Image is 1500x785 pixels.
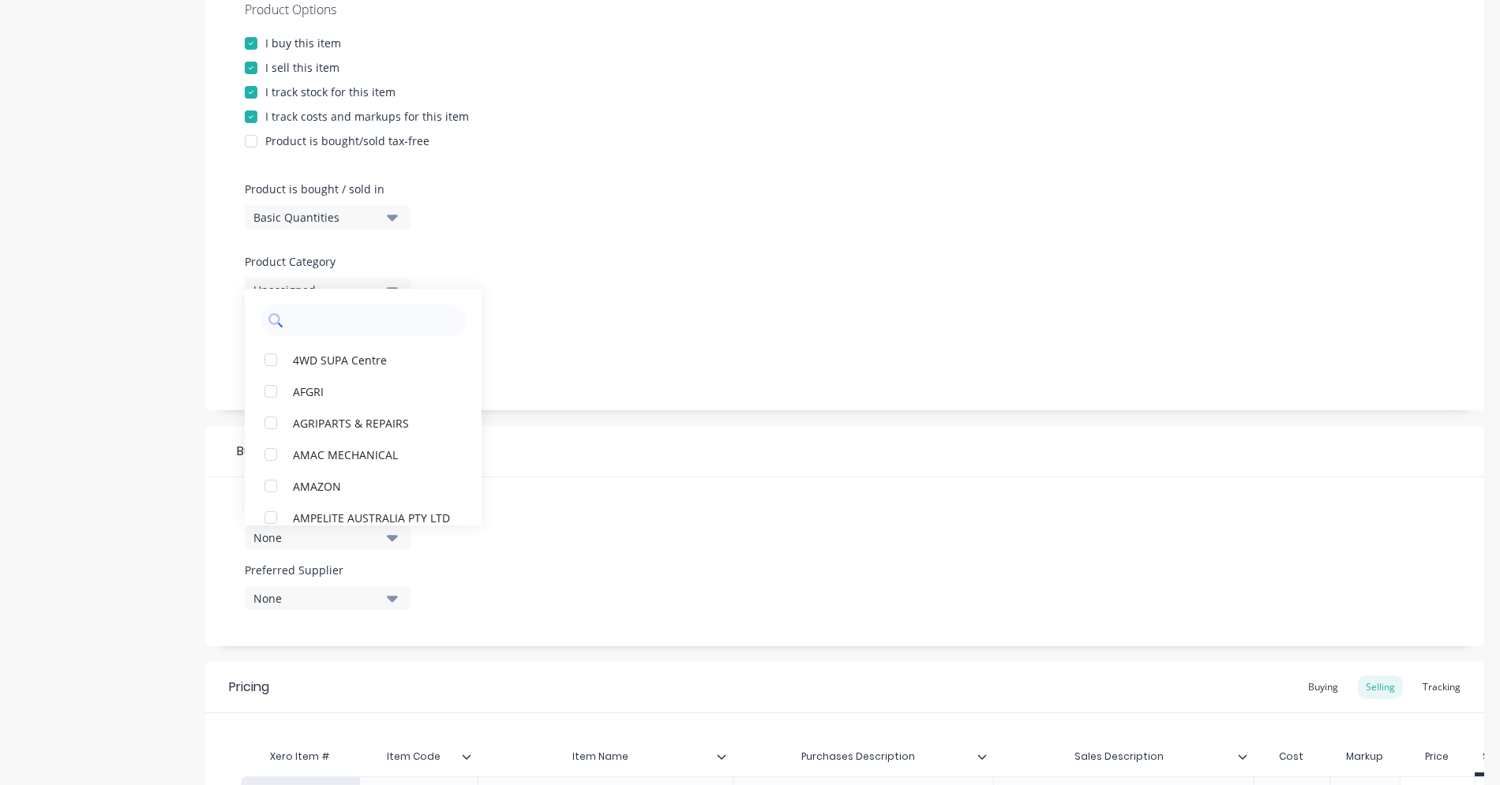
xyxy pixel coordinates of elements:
[1358,675,1403,699] div: Selling
[293,509,451,525] div: AMPELITE AUSTRALIA PTY LTD
[359,741,478,772] div: Item Code
[241,741,359,772] div: Xero Item #
[1400,741,1476,772] div: Price
[265,84,396,100] div: I track stock for this item
[993,737,1244,776] div: Sales Description
[245,562,411,578] label: Preferred Supplier
[733,741,993,772] div: Purchases Description
[293,351,451,368] div: 4WD SUPA Centre
[253,529,380,546] div: None
[265,133,429,149] div: Product is bought/sold tax-free
[293,446,451,462] div: AMAC MECHANICAL
[245,253,403,270] label: Product Category
[265,108,469,125] div: I track costs and markups for this item
[478,737,723,776] div: Item Name
[245,525,411,549] button: None
[265,59,339,76] div: I sell this item
[1254,741,1329,772] div: Cost
[1329,741,1400,772] div: Markup
[993,741,1254,772] div: Sales Description
[253,282,380,298] div: Unassigned
[293,477,451,494] div: AMAZON
[265,35,341,51] div: I buy this item
[229,678,269,697] div: Pricing
[1415,675,1468,699] div: Tracking
[1300,675,1346,699] div: Buying
[245,181,403,197] label: Product is bought / sold in
[245,205,411,229] button: Basic Quantities
[359,737,468,776] div: Item Code
[733,737,984,776] div: Purchases Description
[245,586,411,610] button: None
[253,209,380,226] div: Basic Quantities
[205,426,1484,477] div: Buying
[293,414,451,431] div: AGRIPARTS & REPAIRS
[245,278,411,301] button: Unassigned
[293,383,451,399] div: AFGRI
[253,590,380,607] div: None
[478,741,733,772] div: Item Name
